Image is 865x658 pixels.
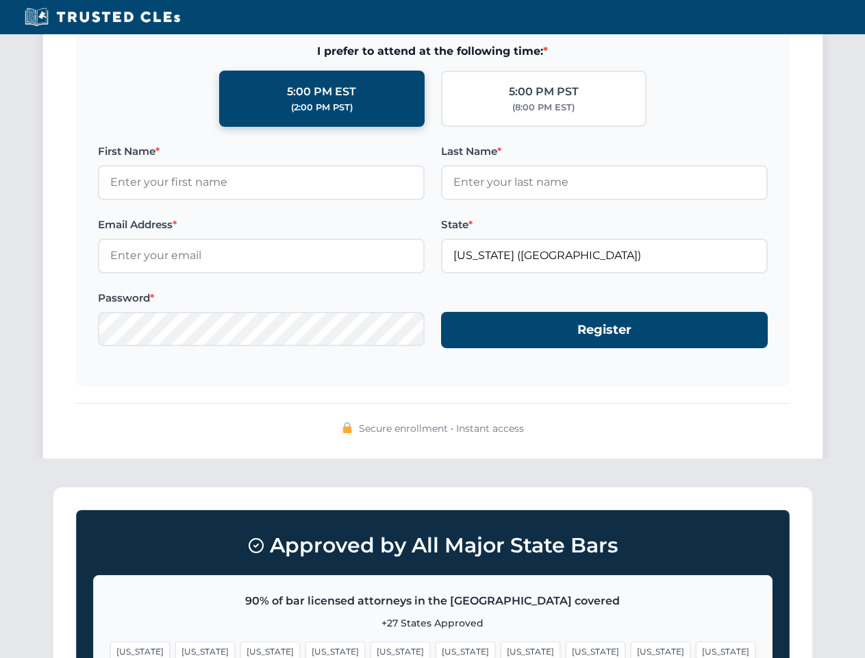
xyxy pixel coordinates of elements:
[291,101,353,114] div: (2:00 PM PST)
[512,101,575,114] div: (8:00 PM EST)
[509,83,579,101] div: 5:00 PM PST
[93,527,773,564] h3: Approved by All Major State Bars
[441,217,768,233] label: State
[98,42,768,60] span: I prefer to attend at the following time:
[98,165,425,199] input: Enter your first name
[98,290,425,306] label: Password
[359,421,524,436] span: Secure enrollment • Instant access
[287,83,356,101] div: 5:00 PM EST
[110,592,755,610] p: 90% of bar licensed attorneys in the [GEOGRAPHIC_DATA] covered
[98,143,425,160] label: First Name
[441,165,768,199] input: Enter your last name
[110,616,755,631] p: +27 States Approved
[441,143,768,160] label: Last Name
[98,239,425,273] input: Enter your email
[342,422,353,433] img: 🔒
[441,312,768,348] button: Register
[21,7,184,27] img: Trusted CLEs
[441,239,768,273] input: Florida (FL)
[98,217,425,233] label: Email Address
